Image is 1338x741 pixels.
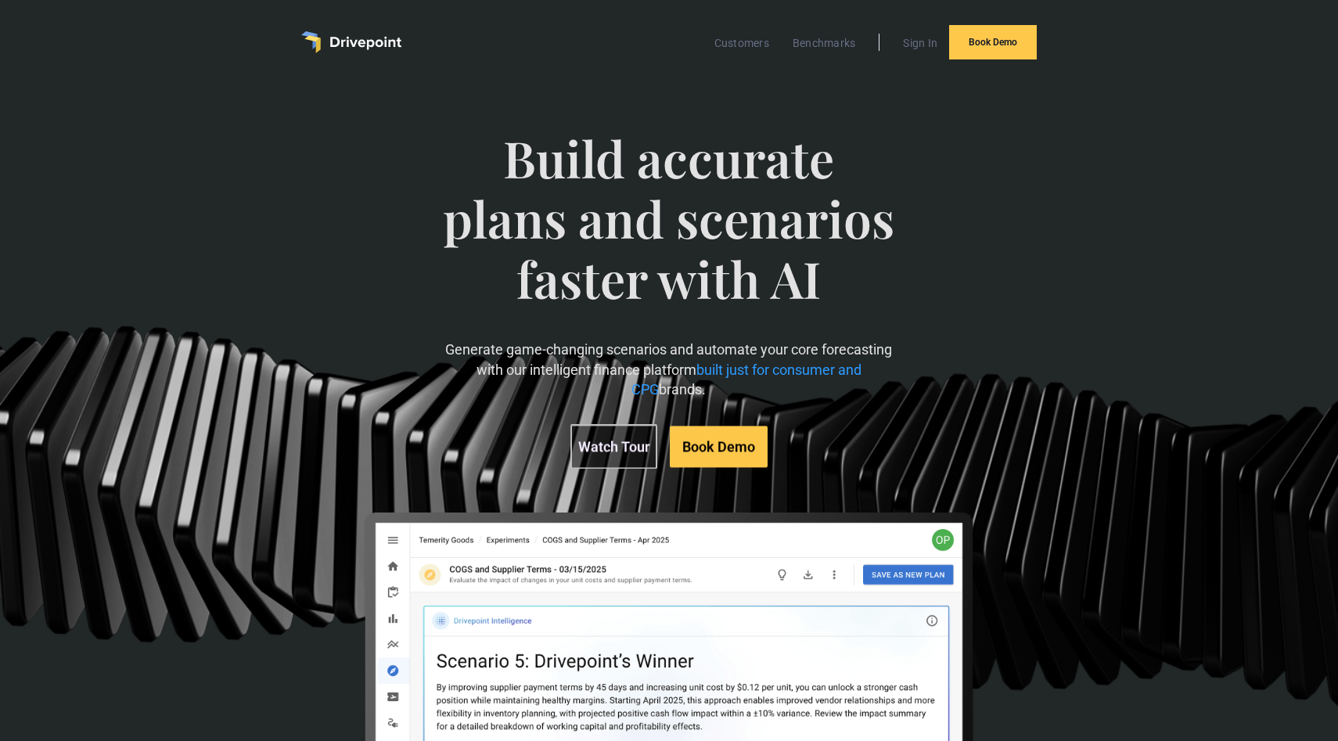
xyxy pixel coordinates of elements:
span: built just for consumer and CPG [631,362,861,397]
p: Generate game-changing scenarios and automate your core forecasting with our intelligent finance ... [440,340,899,399]
a: Book Demo [949,25,1037,59]
a: Customers [707,33,777,53]
a: Book Demo [670,426,768,467]
a: Sign In [895,33,945,53]
a: home [301,31,401,53]
a: Watch Tour [570,424,657,469]
a: Benchmarks [785,33,864,53]
span: Build accurate plans and scenarios faster with AI [440,128,899,340]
